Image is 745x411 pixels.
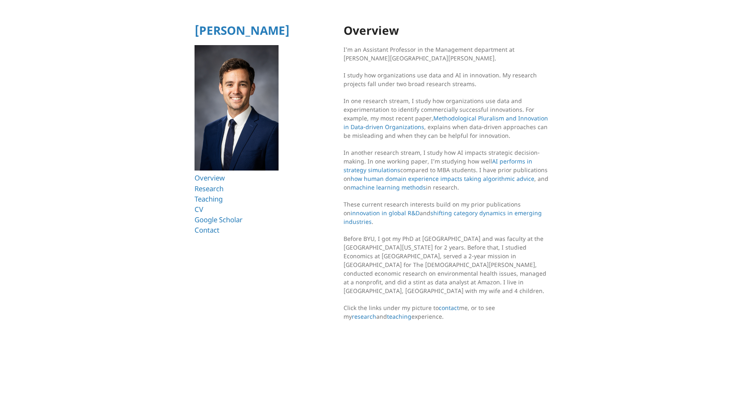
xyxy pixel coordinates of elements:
a: Methodological Pluralism and Innovation in Data-driven Organizations [344,114,548,131]
p: Before BYU, I got my PhD at [GEOGRAPHIC_DATA] and was faculty at the [GEOGRAPHIC_DATA][US_STATE] ... [344,234,550,295]
a: research [352,312,376,320]
a: contact [439,304,459,312]
a: AI performs in strategy simulations [344,157,532,174]
a: Google Scholar [195,215,243,224]
a: machine learning methods [351,183,426,191]
a: Contact [195,225,219,235]
img: Ryan T Allen HBS [195,45,279,171]
p: I’m an Assistant Professor in the Management department at [PERSON_NAME][GEOGRAPHIC_DATA][PERSON_... [344,45,550,62]
a: shifting category dynamics in emerging industries [344,209,542,226]
p: In one research stream, I study how organizations use data and experimentation to identify commer... [344,96,550,140]
p: These current research interests build on my prior publications on and . [344,200,550,226]
a: Teaching [195,194,223,204]
p: I study how organizations use data and AI in innovation. My research projects fall under two broa... [344,71,550,88]
p: In another research stream, I study how AI impacts strategic decision-making. In one working pape... [344,148,550,192]
a: innovation in global R&D [351,209,420,217]
a: Overview [195,173,225,183]
a: Research [195,184,223,193]
a: [PERSON_NAME] [195,22,290,38]
a: how human domain experience impacts taking algorithmic advice [351,175,534,183]
a: CV [195,204,203,214]
a: teaching [387,312,411,320]
p: Click the links under my picture to me, or to see my and experience. [344,303,550,321]
h1: Overview [344,24,550,37]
